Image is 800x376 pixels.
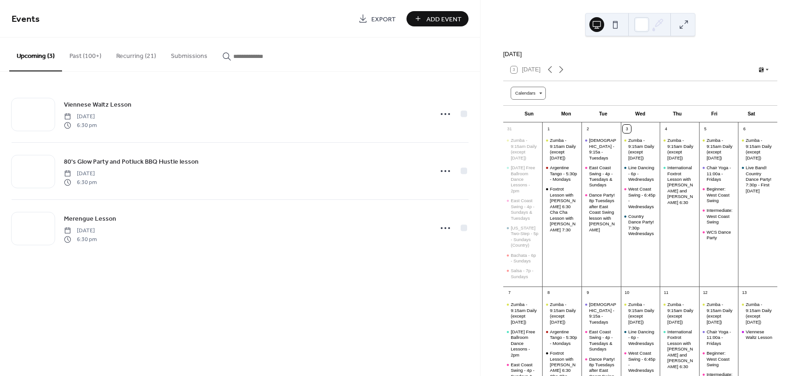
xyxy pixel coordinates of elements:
[701,125,710,133] div: 5
[511,198,538,221] div: East Coast Swing - 4p - Sundays & Tuesdays
[699,138,738,161] div: Zumba - 9:15am Daily (except Tuesday)
[584,125,592,133] div: 2
[581,165,621,188] div: East Coast Swing - 4p - Tuesdays & Sundays
[550,138,578,161] div: Zumba - 9:15am Daily (except [DATE])
[628,329,656,346] div: Line Dancing - 6p - Wednesdays
[746,302,774,325] div: Zumba - 9:15am Daily (except [DATE])
[542,302,581,325] div: Zumba - 9:15am Daily (except Tuesday)
[544,125,553,133] div: 1
[706,165,734,182] div: Chair Yoga - 11:00a - Fridays
[589,138,617,161] div: [DEMOGRAPHIC_DATA] - 9:15a - Tuesdays
[511,302,538,325] div: Zumba - 9:15am Daily (except [DATE])
[511,106,548,122] div: Sun
[668,165,695,205] div: International Foxtrot Lesson with [PERSON_NAME] and [PERSON_NAME] 6:30
[550,186,578,233] div: Foxtrot Lesson with [PERSON_NAME] 6:30 Cha Cha Lesson with [PERSON_NAME] 7:30
[589,302,617,325] div: [DEMOGRAPHIC_DATA] - 9:15a - Tuesdays
[511,253,538,264] div: Bachata - 6p - Sundays
[740,125,749,133] div: 6
[12,10,40,28] span: Events
[550,329,578,346] div: Argentine Tango - 5:30p - Mondays
[589,165,617,188] div: East Coast Swing - 4p - Tuesdays & Sundays
[64,227,97,235] span: [DATE]
[503,225,543,249] div: Arizona Two-Step - 5p - Sundays (Country)
[64,99,131,110] a: Viennese Waltz Lesson
[699,165,738,182] div: Chair Yoga - 11:00a - Fridays
[706,229,734,241] div: WCS Dance Party
[581,302,621,325] div: Holy Yoga - 9:15a - Tuesdays
[64,156,199,167] a: 80's Glow Party and Potluck BBQ Hustle lesson
[746,329,774,341] div: Viennese Waltz Lesson
[662,125,670,133] div: 4
[511,268,538,280] div: Salsa - 7p - Sundays
[506,125,514,133] div: 31
[621,329,660,346] div: Line Dancing - 6p - Wednesdays
[699,208,738,225] div: Intermediate: West Coast Swing
[628,214,656,237] div: Country Dance Party! 7:30p Wednesdays
[621,214,660,237] div: Country Dance Party! 7:30p Wednesdays
[699,351,738,368] div: Beginner: West Coast Swing
[64,157,199,167] span: 80's Glow Party and Potluck BBQ Hustle lesson
[628,138,656,161] div: Zumba - 9:15am Daily (except [DATE])
[511,225,538,249] div: [US_STATE] Two-Step - 5p - Sundays (Country)
[668,138,695,161] div: Zumba - 9:15am Daily (except [DATE])
[660,329,699,370] div: International Foxtrot Lesson with Chad and Marie 6:30
[503,253,543,264] div: Bachata - 6p - Sundays
[628,351,656,374] div: West Coast Swing - 6:45p - Wednesdays
[548,106,585,122] div: Mon
[62,38,109,70] button: Past (100+)
[628,302,656,325] div: Zumba - 9:15am Daily (except [DATE])
[738,329,777,341] div: Viennese Waltz Lesson
[351,11,403,26] a: Export
[628,165,656,182] div: Line Dancing - 6p - Wednesdays
[699,329,738,346] div: Chair Yoga - 11:00a - Fridays
[503,329,543,358] div: Sunday Free Ballroom Dance Lessons - 2pm
[668,329,695,370] div: International Foxtrot Lesson with [PERSON_NAME] and [PERSON_NAME] 6:30
[621,186,660,210] div: West Coast Swing - 6:45p - Wednesdays
[64,113,97,121] span: [DATE]
[550,165,578,182] div: Argentine Tango - 5:30p - Mondays
[621,138,660,161] div: Zumba - 9:15am Daily (except Tuesday)
[503,165,543,194] div: Sunday Free Ballroom Dance Lessons - 2pm
[668,302,695,325] div: Zumba - 9:15am Daily (except [DATE])
[699,302,738,325] div: Zumba - 9:15am Daily (except Tuesday)
[660,138,699,161] div: Zumba - 9:15am Daily (except Tuesday)
[371,14,396,24] span: Export
[746,165,774,194] div: Live Band! Country Dance Party! 7:30p - First [DATE]
[699,229,738,241] div: WCS Dance Party
[581,138,621,161] div: Holy Yoga - 9:15a - Tuesdays
[589,192,617,233] div: Dance Party! 8p Tuesdays after East Coast Swing lesson with [PERSON_NAME]
[696,106,733,122] div: Fri
[623,125,631,133] div: 3
[622,106,659,122] div: Wed
[109,38,163,70] button: Recurring (21)
[706,208,734,225] div: Intermediate: West Coast Swing
[733,106,770,122] div: Sat
[660,302,699,325] div: Zumba - 9:15am Daily (except Tuesday)
[660,165,699,205] div: International Foxtrot Lesson with Chad and Marie 6:30
[64,214,116,224] span: Merengue Lesson
[740,289,749,297] div: 13
[706,351,734,368] div: Beginner: West Coast Swing
[542,186,581,233] div: Foxtrot Lesson with Chad 6:30 Cha Cha Lesson with Vladi 7:30
[511,165,538,194] div: [DATE] Free Ballroom Dance Lessons - 2pm
[542,138,581,161] div: Zumba - 9:15am Daily (except Tuesday)
[64,213,116,224] a: Merengue Lesson
[701,289,710,297] div: 12
[64,235,97,243] span: 6:30 pm
[542,165,581,182] div: Argentine Tango - 5:30p - Mondays
[706,302,734,325] div: Zumba - 9:15am Daily (except [DATE])
[406,11,469,26] button: Add Event
[581,192,621,233] div: Dance Party! 8p Tuesdays after East Coast Swing lesson with Keith
[706,329,734,346] div: Chair Yoga - 11:00a - Fridays
[585,106,622,122] div: Tue
[706,186,734,204] div: Beginner: West Coast Swing
[511,329,538,358] div: [DATE] Free Ballroom Dance Lessons - 2pm
[503,268,543,280] div: Salsa - 7p - Sundays
[426,14,462,24] span: Add Event
[64,100,131,110] span: Viennese Waltz Lesson
[623,289,631,297] div: 10
[738,165,777,194] div: Live Band! Country Dance Party! 7:30p - First Saturday
[64,121,97,129] span: 6:30 pm
[503,138,543,161] div: Zumba - 9:15am Daily (except Tuesday)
